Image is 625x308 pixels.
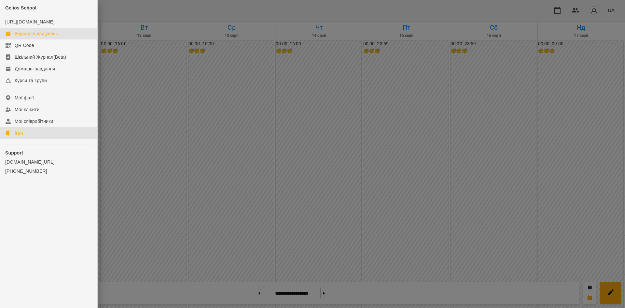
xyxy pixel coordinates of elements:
[5,168,92,174] a: [PHONE_NUMBER]
[5,19,54,24] a: [URL][DOMAIN_NAME]
[5,159,92,165] a: [DOMAIN_NAME][URL]
[15,95,34,101] div: Мої філії
[5,5,36,10] span: Gelios School
[15,30,58,37] div: Журнал відвідувань
[15,106,39,113] div: Мої клієнти
[5,150,92,156] p: Support
[15,130,23,136] div: Ігри
[15,66,55,72] div: Домашні завдання
[15,118,53,125] div: Мої співробітники
[15,42,34,49] div: QR Code
[15,54,66,60] div: Шкільний Журнал(Beta)
[15,77,47,84] div: Курси та Групи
